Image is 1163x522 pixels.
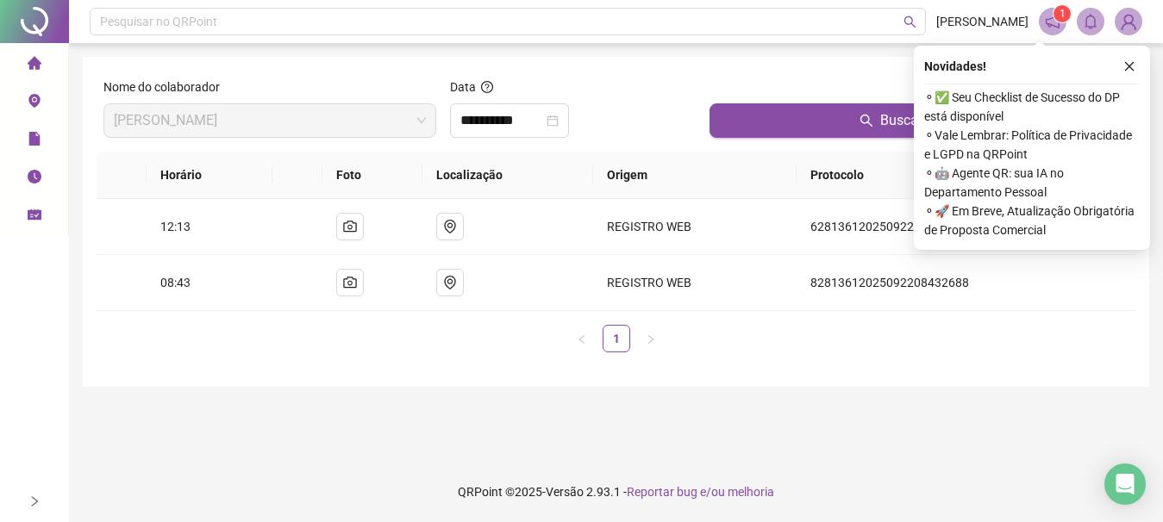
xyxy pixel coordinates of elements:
span: JOSE CARLOS ROCHA DA SILVA [114,104,426,137]
span: Versão [546,485,584,499]
button: right [637,325,665,352]
span: [PERSON_NAME] [936,12,1029,31]
th: Origem [593,152,797,199]
footer: QRPoint © 2025 - 2.93.1 - [69,462,1163,522]
span: search [904,16,916,28]
th: Foto [322,152,422,199]
span: ⚬ 🚀 Em Breve, Atualização Obrigatória de Proposta Comercial [924,202,1140,239]
li: 1 [603,325,630,352]
span: environment [443,220,457,233]
span: camera [343,220,357,233]
span: clock-circle [28,162,41,196]
span: Reportar bug e/ou melhoria [627,485,774,499]
span: question-circle [481,81,493,93]
span: Buscar registros [880,110,979,131]
sup: 1 [1054,5,1071,22]
span: environment [28,86,41,121]
span: camera [343,276,357,289]
span: schedule [28,200,41,234]
span: right [28,495,41,507]
span: notification [1045,14,1060,29]
button: left [568,325,596,352]
span: ⚬ 🤖 Agente QR: sua IA no Departamento Pessoal [924,164,1140,202]
span: bell [1083,14,1098,29]
td: REGISTRO WEB [593,199,797,255]
img: 90889 [1116,9,1141,34]
td: 82813612025092208432688 [797,255,1135,311]
span: close [1123,60,1135,72]
a: 1 [603,326,629,351]
td: REGISTRO WEB [593,255,797,311]
th: Protocolo [797,152,1135,199]
span: 1 [1060,8,1066,20]
span: search [860,114,873,127]
span: home [28,48,41,83]
label: Nome do colaborador [103,78,231,96]
span: 08:43 [160,276,191,289]
span: ⚬ Vale Lembrar: Política de Privacidade e LGPD na QRPoint [924,126,1140,164]
th: Horário [147,152,272,199]
span: file [28,124,41,158]
span: right [646,334,656,345]
span: 12:13 [160,220,191,233]
span: Novidades ! [924,57,986,76]
span: left [577,334,587,345]
button: Buscar registros [710,103,1129,138]
li: Página anterior [568,325,596,352]
div: Open Intercom Messenger [1104,463,1146,505]
span: ⚬ ✅ Seu Checklist de Sucesso do DP está disponível [924,88,1140,126]
span: Data [450,80,476,94]
td: 62813612025092212135245 [797,199,1135,255]
li: Próxima página [637,325,665,352]
span: environment [443,276,457,289]
th: Localização [422,152,593,199]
